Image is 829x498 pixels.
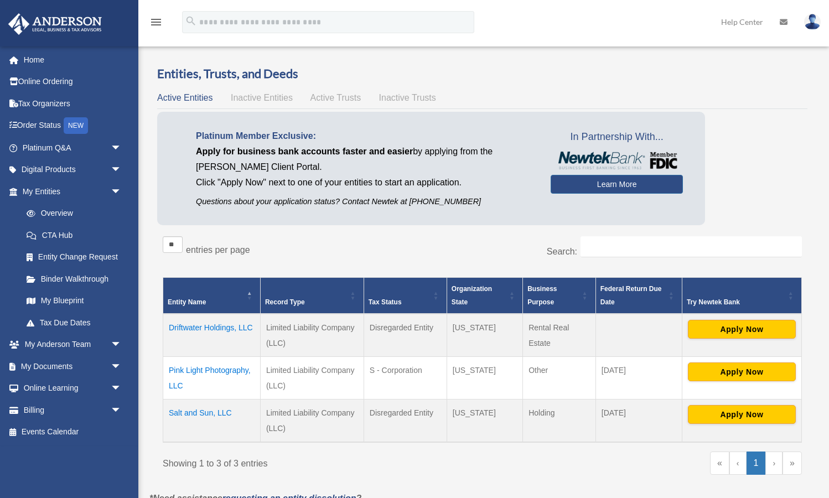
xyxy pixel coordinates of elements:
[163,356,261,399] td: Pink Light Photography, LLC
[447,277,522,314] th: Organization State: Activate to sort
[196,175,534,190] p: Click "Apply Now" next to one of your entities to start an application.
[8,377,138,400] a: Online Learningarrow_drop_down
[196,147,413,156] span: Apply for business bank accounts faster and easier
[15,224,133,246] a: CTA Hub
[369,298,402,306] span: Tax Status
[8,115,138,137] a: Order StatusNEW
[729,452,747,475] a: Previous
[186,245,250,255] label: entries per page
[8,399,138,421] a: Billingarrow_drop_down
[111,180,133,203] span: arrow_drop_down
[447,314,522,357] td: [US_STATE]
[8,421,138,443] a: Events Calendar
[688,320,796,339] button: Apply Now
[8,71,138,93] a: Online Ordering
[595,277,682,314] th: Federal Return Due Date: Activate to sort
[157,93,213,102] span: Active Entities
[196,195,534,209] p: Questions about your application status? Contact Newtek at [PHONE_NUMBER]
[15,312,133,334] a: Tax Due Dates
[163,314,261,357] td: Driftwater Holdings, LLC
[15,246,133,268] a: Entity Change Request
[710,452,729,475] a: First
[364,277,447,314] th: Tax Status: Activate to sort
[523,314,596,357] td: Rental Real Estate
[595,399,682,442] td: [DATE]
[8,334,138,356] a: My Anderson Teamarrow_drop_down
[185,15,197,27] i: search
[163,452,474,471] div: Showing 1 to 3 of 3 entries
[523,277,596,314] th: Business Purpose: Activate to sort
[682,277,801,314] th: Try Newtek Bank : Activate to sort
[196,128,534,144] p: Platinum Member Exclusive:
[688,405,796,424] button: Apply Now
[687,295,785,309] div: Try Newtek Bank
[8,49,138,71] a: Home
[551,128,683,146] span: In Partnership With...
[595,356,682,399] td: [DATE]
[364,314,447,357] td: Disregarded Entity
[364,399,447,442] td: Disregarded Entity
[260,356,364,399] td: Limited Liability Company (LLC)
[157,65,807,82] h3: Entities, Trusts, and Deeds
[149,15,163,29] i: menu
[447,399,522,442] td: [US_STATE]
[265,298,305,306] span: Record Type
[260,314,364,357] td: Limited Liability Company (LLC)
[551,175,683,194] a: Learn More
[111,334,133,356] span: arrow_drop_down
[310,93,361,102] span: Active Trusts
[260,277,364,314] th: Record Type: Activate to sort
[747,452,766,475] a: 1
[452,285,492,306] span: Organization State
[447,356,522,399] td: [US_STATE]
[8,355,138,377] a: My Documentsarrow_drop_down
[804,14,821,30] img: User Pic
[196,144,534,175] p: by applying from the [PERSON_NAME] Client Portal.
[231,93,293,102] span: Inactive Entities
[111,137,133,159] span: arrow_drop_down
[765,452,783,475] a: Next
[556,152,677,169] img: NewtekBankLogoSM.png
[527,285,557,306] span: Business Purpose
[15,268,133,290] a: Binder Walkthrough
[523,399,596,442] td: Holding
[364,356,447,399] td: S - Corporation
[111,159,133,181] span: arrow_drop_down
[783,452,802,475] a: Last
[8,92,138,115] a: Tax Organizers
[5,13,105,35] img: Anderson Advisors Platinum Portal
[168,298,206,306] span: Entity Name
[260,399,364,442] td: Limited Liability Company (LLC)
[379,93,436,102] span: Inactive Trusts
[15,203,127,225] a: Overview
[111,399,133,422] span: arrow_drop_down
[149,19,163,29] a: menu
[111,377,133,400] span: arrow_drop_down
[163,399,261,442] td: Salt and Sun, LLC
[163,277,261,314] th: Entity Name: Activate to invert sorting
[8,137,138,159] a: Platinum Q&Aarrow_drop_down
[688,362,796,381] button: Apply Now
[523,356,596,399] td: Other
[64,117,88,134] div: NEW
[15,290,133,312] a: My Blueprint
[111,355,133,378] span: arrow_drop_down
[8,180,133,203] a: My Entitiesarrow_drop_down
[600,285,662,306] span: Federal Return Due Date
[547,247,577,256] label: Search:
[8,159,138,181] a: Digital Productsarrow_drop_down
